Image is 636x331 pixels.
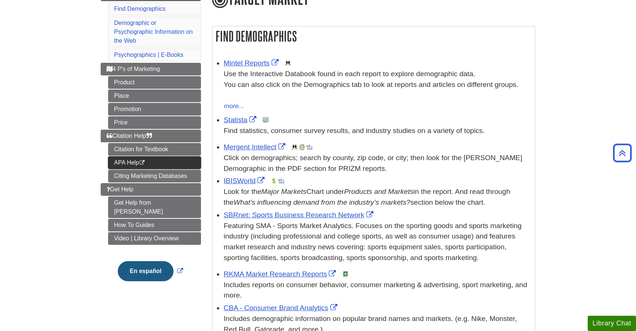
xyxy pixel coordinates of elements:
[234,198,411,206] i: What’s influencing demand from the industry’s markets?
[108,219,201,231] a: How To Guides
[107,186,133,192] span: Get Help
[108,156,201,169] a: APA Help
[114,20,193,44] a: Demographic or Psychographic Information on the Web
[224,69,531,101] div: Use the Interactive Databook found in each report to explore demographic data. You can also click...
[116,268,185,274] a: Link opens in new window
[108,90,201,102] a: Place
[224,177,266,185] a: Link opens in new window
[224,304,339,312] a: Link opens in new window
[224,186,531,208] div: Look for the Chart under in the report. And read through the section below the chart.
[224,211,375,219] a: Link opens in new window
[224,116,258,124] a: Link opens in new window
[114,52,183,58] a: Psychographics | E-Books
[285,60,291,66] img: Demographics
[610,148,634,158] a: Back to Top
[118,261,173,281] button: En español
[299,144,305,150] img: Company Information
[343,271,348,277] img: e-Book
[108,76,201,89] a: Product
[224,59,280,67] a: Link opens in new window
[292,144,298,150] img: Demographics
[271,178,277,184] img: Financial Report
[224,143,287,151] a: Link opens in new window
[588,316,636,331] button: Library Chat
[108,232,201,245] a: Video | Library Overview
[224,270,338,278] a: Link opens in new window
[101,63,201,75] a: 4 P's of Marketing
[224,153,531,174] div: Click on demographics; search by county, zip code, or city; then look for the [PERSON_NAME] Demog...
[278,178,284,184] img: Industry Report
[108,116,201,129] a: Price
[101,183,201,196] a: Get Help
[139,160,145,165] i: This link opens in a new window
[306,144,312,150] img: Industry Report
[224,126,531,136] p: Find statistics, consumer survey results, and industry studies on a variety of topics.
[101,130,201,142] a: Citation Help
[212,26,535,46] h2: Find Demographics
[261,188,306,195] i: Major Markets
[224,280,531,301] div: Includes reports on consumer behavior, consumer marketing & advertising, sport marketing, and more.
[108,170,201,182] a: Citing Marketing Databases
[107,133,152,139] span: Citation Help
[263,117,269,123] img: Statistics
[224,101,244,111] button: more...
[114,6,166,12] a: Find Demographics
[344,188,413,195] i: Products and Markets
[107,66,160,72] span: 4 P's of Marketing
[108,103,201,116] a: Promotion
[224,221,531,263] p: Featuring SMA - Sports Market Analytics. Focuses on the sporting goods and sports marketing indus...
[108,143,201,156] a: Citation for Textbook
[108,197,201,218] a: Get Help from [PERSON_NAME]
